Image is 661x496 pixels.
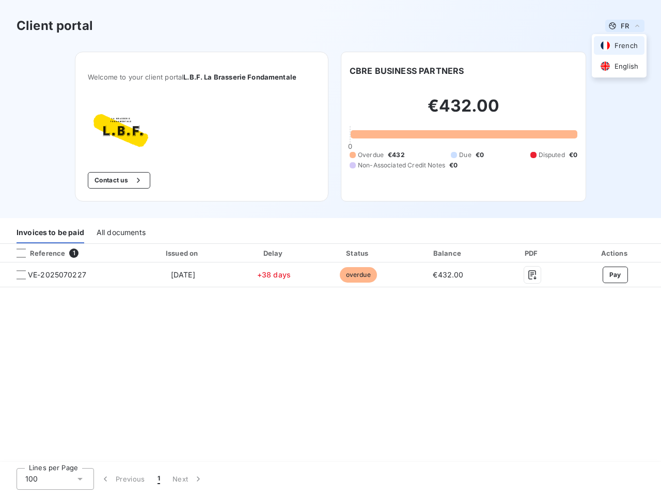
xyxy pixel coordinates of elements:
div: Issued on [135,248,230,258]
h2: €432.00 [350,96,577,127]
span: 100 [25,474,38,484]
h6: CBRE BUSINESS PARTNERS [350,65,464,77]
span: Overdue [358,150,384,160]
span: English [615,61,638,71]
span: €0 [476,150,484,160]
div: Delay [234,248,313,258]
span: €432.00 [433,270,463,279]
div: Actions [571,248,659,258]
span: Due [459,150,471,160]
span: €0 [449,161,458,170]
div: PDF [497,248,568,258]
span: Welcome to your client portal [88,73,316,81]
div: Status [317,248,399,258]
div: Balance [403,248,493,258]
button: Next [166,468,210,490]
span: 0 [348,142,352,150]
span: €0 [569,150,577,160]
button: Pay [603,267,628,283]
span: 1 [69,249,78,258]
span: VE-2025070227 [28,270,86,280]
div: All documents [97,222,146,243]
span: FR [621,22,629,30]
div: Invoices to be paid [17,222,84,243]
img: Company logo [88,106,154,156]
span: L.B.F. La Brasserie Fondamentale [183,73,296,81]
button: 1 [151,468,166,490]
div: Reference [8,249,65,258]
span: [DATE] [171,270,195,279]
span: overdue [340,267,377,283]
span: 1 [158,474,160,484]
button: Contact us [88,172,150,189]
span: Disputed [539,150,565,160]
span: Non-Associated Credit Notes [358,161,445,170]
span: +38 days [257,270,291,279]
button: Previous [94,468,151,490]
span: €432 [388,150,405,160]
h3: Client portal [17,17,93,35]
span: French [615,41,638,51]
